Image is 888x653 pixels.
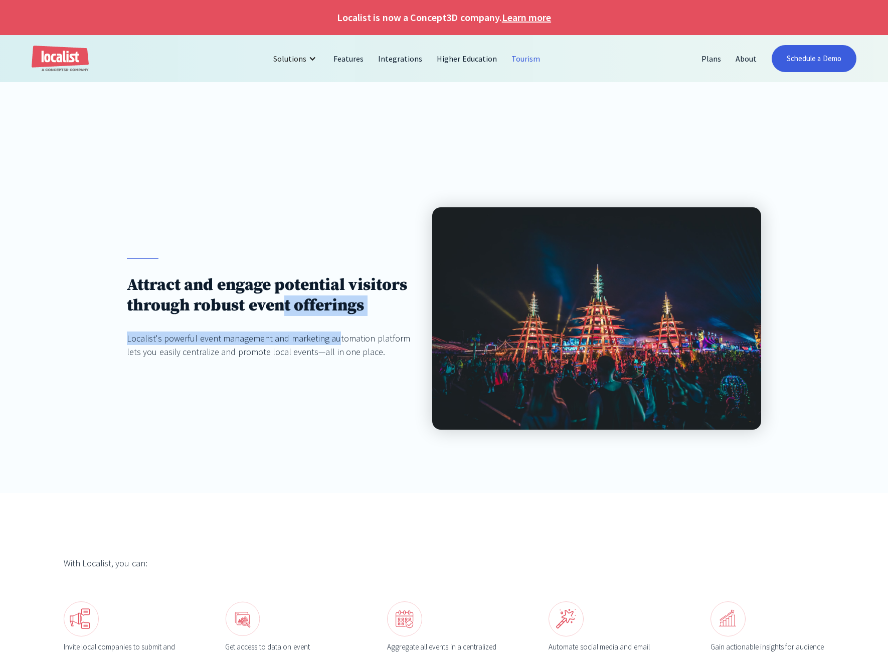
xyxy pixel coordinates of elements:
a: Features [326,47,371,71]
a: Integrations [371,47,430,71]
a: Learn more [502,10,551,25]
div: Localist's powerful event management and marketing automation platform lets you easily centralize... [127,332,412,359]
a: Tourism [504,47,548,71]
a: Schedule a Demo [772,45,856,72]
h1: Attract and engage potential visitors through robust event offerings [127,275,412,316]
a: Higher Education [430,47,504,71]
div: Solutions [273,53,306,65]
a: home [32,46,89,72]
a: About [729,47,764,71]
div: With Localist, you can: [64,556,825,570]
a: Plans [694,47,729,71]
div: Solutions [266,47,326,71]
